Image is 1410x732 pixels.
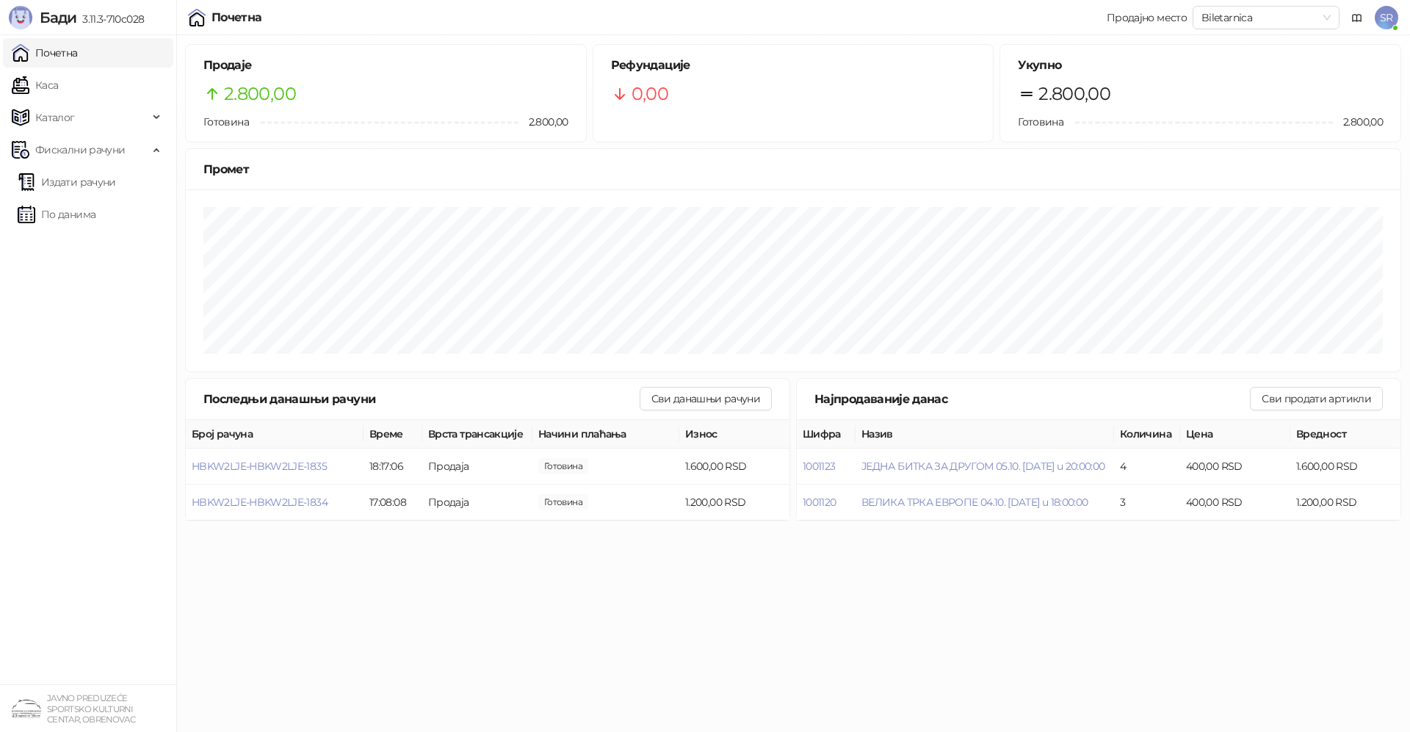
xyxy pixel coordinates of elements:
a: Каса [12,70,58,100]
th: Вредност [1290,420,1400,449]
span: 2.800,00 [518,114,568,130]
th: Врста трансакције [422,420,532,449]
button: Сви продати артикли [1250,387,1383,410]
img: Logo [9,6,32,29]
div: Продајно место [1107,12,1187,23]
span: 2.800,00 [1333,114,1383,130]
td: 17:08:08 [364,485,422,521]
td: Продаја [422,485,532,521]
a: Издати рачуни [18,167,116,197]
td: 400,00 RSD [1180,449,1290,485]
span: Фискални рачуни [35,135,125,164]
span: SR [1375,6,1398,29]
td: 1.200,00 RSD [679,485,789,521]
h5: Продаје [203,57,568,74]
small: JAVNO PREDUZEĆE SPORTSKO KULTURNI CENTAR, OBRENOVAC [47,693,135,725]
td: 1.600,00 RSD [679,449,789,485]
th: Цена [1180,420,1290,449]
button: Сви данашњи рачуни [640,387,772,410]
div: Почетна [211,12,262,23]
span: 2.800,00 [1038,80,1110,108]
td: Продаја [422,449,532,485]
a: Почетна [12,38,78,68]
td: 1.200,00 RSD [1290,485,1400,521]
td: 400,00 RSD [1180,485,1290,521]
span: Бади [40,9,76,26]
button: HBKW2LJE-HBKW2LJE-1834 [192,496,328,509]
th: Шифра [797,420,856,449]
span: Biletarnica [1201,7,1331,29]
span: 3.11.3-710c028 [76,12,144,26]
th: Начини плаћања [532,420,679,449]
td: 1.600,00 RSD [1290,449,1400,485]
button: 1001120 [803,496,836,509]
button: ЈЕДНА БИТКА ЗА ДРУГОМ 05.10. [DATE] u 20:00:00 [861,460,1105,473]
span: 1.600,00 [538,458,588,474]
th: Број рачуна [186,420,364,449]
div: Последњи данашњи рачуни [203,390,640,408]
a: По данима [18,200,95,229]
div: Најпродаваније данас [814,390,1250,408]
span: Готовина [203,115,249,128]
button: ВЕЛИКА ТРКА ЕВРОПЕ 04.10. [DATE] u 18:00:00 [861,496,1088,509]
th: Количина [1114,420,1180,449]
img: 64x64-companyLogo-4a28e1f8-f217-46d7-badd-69a834a81aaf.png [12,694,41,723]
td: 18:17:06 [364,449,422,485]
h5: Укупно [1018,57,1383,74]
span: Готовина [1018,115,1063,128]
h5: Рефундације [611,57,976,74]
th: Назив [856,420,1114,449]
a: Документација [1345,6,1369,29]
span: 0,00 [632,80,668,108]
td: 4 [1114,449,1180,485]
span: 1.200,00 [538,494,588,510]
th: Време [364,420,422,449]
td: 3 [1114,485,1180,521]
div: Промет [203,160,1383,178]
span: 2.800,00 [224,80,296,108]
span: Каталог [35,103,75,132]
th: Износ [679,420,789,449]
button: HBKW2LJE-HBKW2LJE-1835 [192,460,327,473]
button: 1001123 [803,460,836,473]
